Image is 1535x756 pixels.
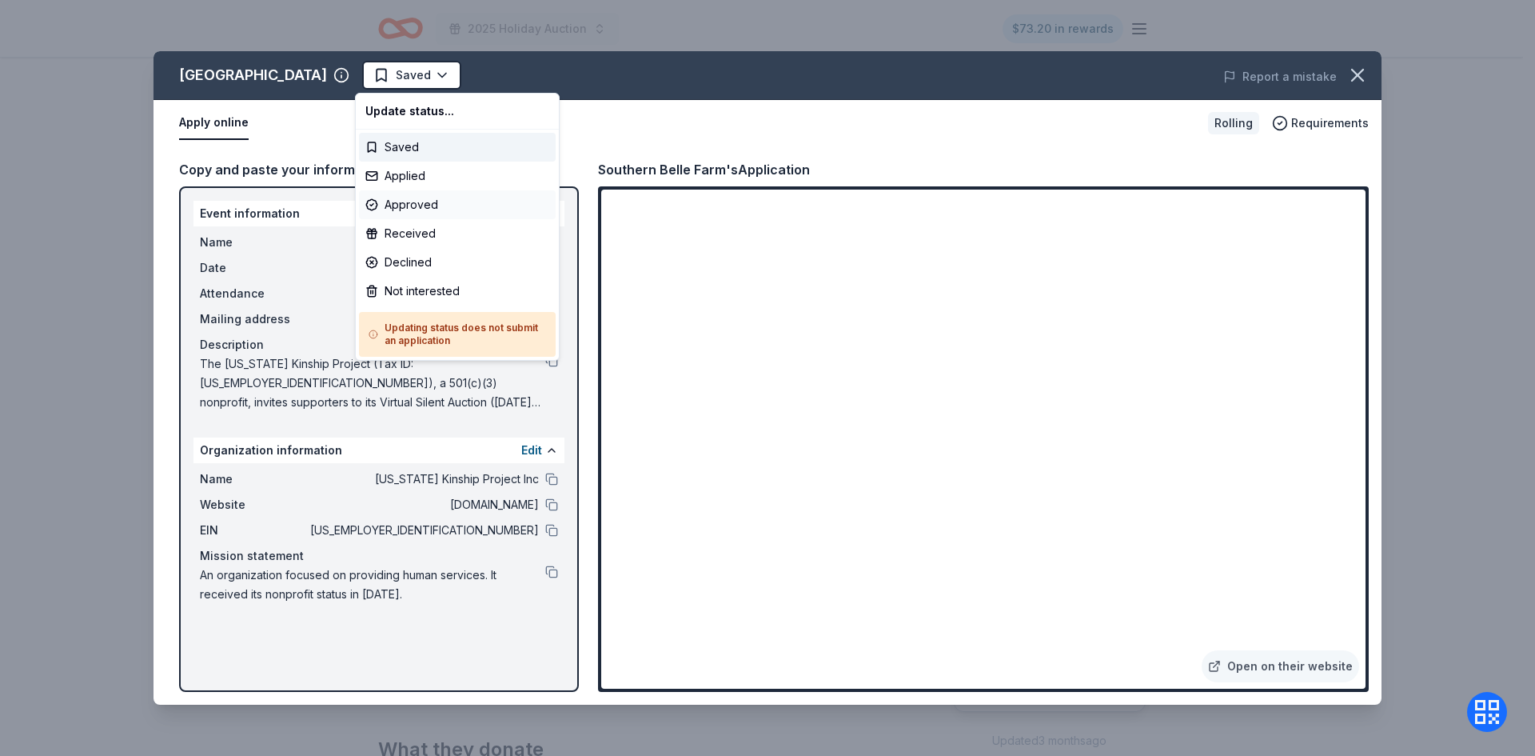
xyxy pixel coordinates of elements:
[359,190,556,219] div: Approved
[369,322,546,347] h5: Updating status does not submit an application
[359,133,556,162] div: Saved
[359,162,556,190] div: Applied
[359,219,556,248] div: Received
[468,19,587,38] span: 2025 Holiday Auction
[359,97,556,126] div: Update status...
[359,277,556,306] div: Not interested
[359,248,556,277] div: Declined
